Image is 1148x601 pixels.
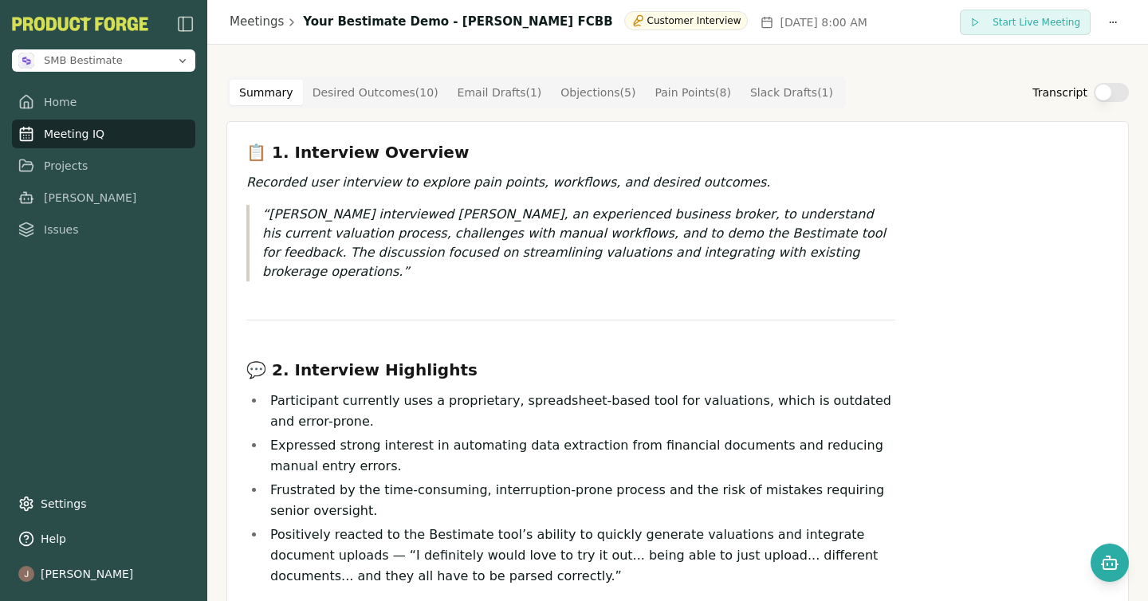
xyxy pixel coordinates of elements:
span: Meeting IQ [44,126,104,142]
button: Close Sidebar [176,14,195,33]
li: Positively reacted to the Bestimate tool’s ability to quickly generate valuations and integrate d... [265,524,895,587]
button: Open organization switcher [12,49,195,72]
button: Pain Points ( 8 ) [645,80,741,105]
button: Desired Outcomes ( 10 ) [303,80,448,105]
button: [PERSON_NAME] [12,560,195,588]
img: profile [18,566,34,582]
span: SMB Bestimate [44,53,123,68]
a: Settings [12,489,195,518]
span: Issues [44,222,79,238]
a: [PERSON_NAME] [12,183,195,212]
a: Projects [12,151,195,180]
a: Home [12,88,195,116]
span: Home [44,94,77,110]
span: [DATE] 8:00 AM [780,14,867,30]
a: Meetings [230,13,284,31]
button: Objections ( 5 ) [551,80,645,105]
li: Frustrated by the time-consuming, interruption-prone process and the risk of mistakes requiring s... [265,480,895,521]
button: Slack Drafts ( 1 ) [741,80,843,105]
button: PF-Logo [12,17,148,31]
img: SMB Bestimate [18,53,34,69]
li: Participant currently uses a proprietary, spreadsheet-based tool for valuations, which is outdate... [265,391,895,432]
h3: 📋 1. Interview Overview [246,141,895,163]
label: Transcript [1032,84,1087,100]
span: Projects [44,158,88,174]
span: [PERSON_NAME] [44,190,136,206]
span: Start Live Meeting [993,16,1080,29]
p: [PERSON_NAME] interviewed [PERSON_NAME], an experienced business broker, to understand his curren... [262,205,895,281]
div: Customer Interview [624,11,749,30]
a: Meeting IQ [12,120,195,148]
a: Issues [12,215,195,244]
h3: 💬 2. Interview Highlights [246,359,895,381]
button: Open chat [1091,544,1129,582]
button: Summary [230,80,303,105]
h1: Your Bestimate Demo - [PERSON_NAME] FCBB [303,13,612,31]
button: Email Drafts ( 1 ) [448,80,552,105]
button: Start Live Meeting [960,10,1091,35]
li: Expressed strong interest in automating data extraction from financial documents and reducing man... [265,435,895,477]
img: Product Forge [12,17,148,31]
img: sidebar [176,14,195,33]
em: Recorded user interview to explore pain points, workflows, and desired outcomes. [246,175,770,190]
button: Help [12,524,195,553]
